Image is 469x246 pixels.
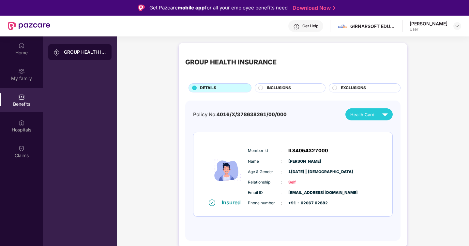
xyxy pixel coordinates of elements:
span: [EMAIL_ADDRESS][DOMAIN_NAME] [288,190,321,196]
div: Policy No: [193,111,287,118]
img: Stroke [333,5,335,11]
img: svg+xml;base64,PHN2ZyBpZD0iQmVuZWZpdHMiIHhtbG5zPSJodHRwOi8vd3d3LnczLm9yZy8yMDAwL3N2ZyIgd2lkdGg9Ij... [18,94,25,100]
span: : [280,179,282,186]
span: DETAILS [200,85,216,91]
div: GROUP HEALTH INSURANCE [64,49,106,55]
span: Name [248,158,280,165]
span: : [280,147,282,154]
img: svg+xml;base64,PHN2ZyBpZD0iRHJvcGRvd24tMzJ4MzIiIHhtbG5zPSJodHRwOi8vd3d3LnczLm9yZy8yMDAwL3N2ZyIgd2... [455,23,460,29]
div: GIRNARSOFT EDUCATION SERVICES PRIVATE LIMITED [350,23,396,29]
img: svg+xml;base64,PHN2ZyB3aWR0aD0iMjAiIGhlaWdodD0iMjAiIHZpZXdCb3g9IjAgMCAyMCAyMCIgZmlsbD0ibm9uZSIgeG... [53,49,60,56]
span: Self [288,179,321,185]
img: Logo [138,5,145,11]
a: Download Now [293,5,333,11]
img: svg+xml;base64,PHN2ZyB4bWxucz0iaHR0cDovL3d3dy53My5vcmcvMjAwMC9zdmciIHZpZXdCb3g9IjAgMCAyNCAyNCIgd2... [379,109,391,120]
span: 1[DATE] | [DEMOGRAPHIC_DATA] [288,169,321,175]
img: New Pazcare Logo [8,22,50,30]
span: +91 - 62067 62882 [288,200,321,206]
span: 4016/X/378638261/00/000 [217,111,287,117]
span: EXCLUSIONS [341,85,366,91]
div: Get Help [302,23,318,29]
img: svg+xml;base64,PHN2ZyBpZD0iQ2xhaW0iIHhtbG5zPSJodHRwOi8vd3d3LnczLm9yZy8yMDAwL3N2ZyIgd2lkdGg9IjIwIi... [18,145,25,152]
span: : [280,199,282,207]
span: Age & Gender [248,169,280,175]
span: INCLUSIONS [267,85,291,91]
img: cd%20colored%20full%20logo%20(1).png [338,21,347,31]
div: Insured [222,199,245,206]
img: svg+xml;base64,PHN2ZyBpZD0iSG9tZSIgeG1sbnM9Imh0dHA6Ly93d3cudzMub3JnLzIwMDAvc3ZnIiB3aWR0aD0iMjAiIG... [18,42,25,49]
span: : [280,158,282,165]
img: svg+xml;base64,PHN2ZyB3aWR0aD0iMjAiIGhlaWdodD0iMjAiIHZpZXdCb3g9IjAgMCAyMCAyMCIgZmlsbD0ibm9uZSIgeG... [18,68,25,75]
span: : [280,168,282,175]
span: [PERSON_NAME] [288,158,321,165]
button: Health Card [345,108,393,120]
div: User [410,27,447,32]
span: IL84054327000 [288,147,328,155]
span: Health Card [350,111,374,118]
span: Relationship [248,179,280,185]
span: Member Id [248,148,280,154]
img: icon [207,143,246,199]
img: svg+xml;base64,PHN2ZyBpZD0iSGVscC0zMngzMiIgeG1sbnM9Imh0dHA6Ly93d3cudzMub3JnLzIwMDAvc3ZnIiB3aWR0aD... [293,23,300,30]
img: svg+xml;base64,PHN2ZyB4bWxucz0iaHR0cDovL3d3dy53My5vcmcvMjAwMC9zdmciIHdpZHRoPSIxNiIgaGVpZ2h0PSIxNi... [209,199,215,206]
span: : [280,189,282,196]
div: GROUP HEALTH INSURANCE [185,57,277,67]
span: Phone number [248,200,280,206]
span: Email ID [248,190,280,196]
div: [PERSON_NAME] [410,20,447,27]
div: Get Pazcare for all your employee benefits need [149,4,288,12]
strong: mobile app [178,5,205,11]
img: svg+xml;base64,PHN2ZyBpZD0iSG9zcGl0YWxzIiB4bWxucz0iaHR0cDovL3d3dy53My5vcmcvMjAwMC9zdmciIHdpZHRoPS... [18,119,25,126]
